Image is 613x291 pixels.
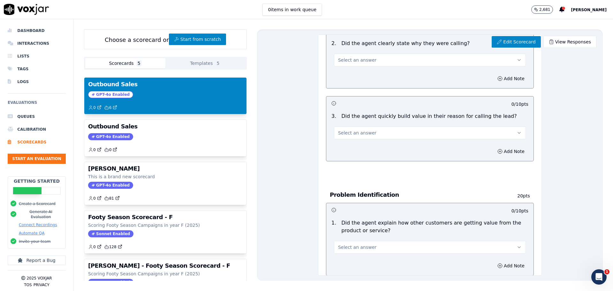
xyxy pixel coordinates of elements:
span: 5 [215,60,221,66]
a: Edit Scorecard [492,36,541,48]
p: 2,681 [539,7,550,12]
span: Select an answer [338,57,376,63]
a: Scorecards [8,136,66,149]
h6: Evaluations [8,99,66,110]
h3: [PERSON_NAME] - Footy Season Scorecard - F [88,263,243,269]
a: Interactions [8,37,66,50]
span: GPT-4o Enabled [88,182,133,189]
a: 0 [88,196,102,201]
button: 0 [88,196,104,201]
p: 20 pts [496,193,530,199]
p: 2 . [329,40,339,47]
button: Invite your team [19,239,50,244]
button: Add Note [494,74,528,83]
h3: Outbound Sales [88,124,243,129]
button: Add Note [494,261,528,270]
span: 5 [136,60,142,66]
button: 0 [88,105,104,110]
button: 2,681 [531,5,559,14]
p: 0 / 10 pts [511,208,528,214]
button: Add Note [494,147,528,156]
p: 1 . [329,219,339,234]
span: Select an answer [338,244,376,250]
button: Report a Bug [8,256,66,265]
iframe: Intercom live chat [591,269,607,285]
button: Scorecards [85,58,165,68]
button: 0items in work queue [262,4,322,16]
img: voxjar logo [4,4,49,15]
button: 0 [88,147,104,152]
a: Lists [8,50,66,63]
a: 0 [88,105,102,110]
a: Tags [8,63,66,75]
p: 2025 Voxjar [26,276,52,281]
a: 6 [104,105,117,110]
p: 3 . [329,112,339,120]
p: Did the agent explain how other customers are getting value from the product or service? [341,219,528,234]
span: [PERSON_NAME] [571,8,607,12]
p: Did the agent quickly build value in their reason for calling the lead? [341,112,517,120]
span: Sonnet Enabled [88,230,133,237]
a: 128 [104,244,122,249]
p: Did the agent clearly state why they were calling? [341,40,470,47]
h2: Getting Started [14,178,60,184]
button: Privacy [34,282,49,287]
h3: Outbound Sales [88,81,243,87]
span: GPT-4o Enabled [88,91,133,98]
button: 0 [88,244,104,249]
div: Choose a scorecard or [84,29,247,49]
h3: Footy Season Scorecard - F [88,214,243,220]
button: Generate AI Evaluation [19,209,63,219]
p: Scoring Footy Season Campaigns in year F (2025) [88,271,243,277]
button: [PERSON_NAME] [571,6,613,13]
span: GPT-4o Enabled [88,133,133,140]
p: Scoring Footy Season Campaigns in year F (2025) [88,222,243,228]
a: Queues [8,110,66,123]
button: Create a Scorecard [19,201,56,206]
button: 2,681 [531,5,553,14]
a: View Responses [543,36,596,48]
button: Automate QA [19,231,44,236]
a: Logs [8,75,66,88]
button: Templates [165,58,246,68]
p: This is a brand new scorecard [88,173,243,180]
button: Start an Evaluation [8,154,66,164]
h3: Problem Identification [330,191,496,199]
p: 0 / 10 pts [511,101,528,107]
button: TOS [24,282,32,287]
span: 1 [604,269,609,274]
a: 0 [88,244,102,249]
a: Calibration [8,123,66,136]
button: Start from scratch [169,34,226,45]
a: Dashboard [8,24,66,37]
span: Select an answer [338,130,376,136]
a: 0 [104,147,117,152]
a: 0 [88,147,102,152]
button: Connect Recordings [19,222,57,227]
h3: [PERSON_NAME] [88,166,243,172]
a: 81 [104,196,120,201]
span: Sonnet Enabled [88,279,133,286]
